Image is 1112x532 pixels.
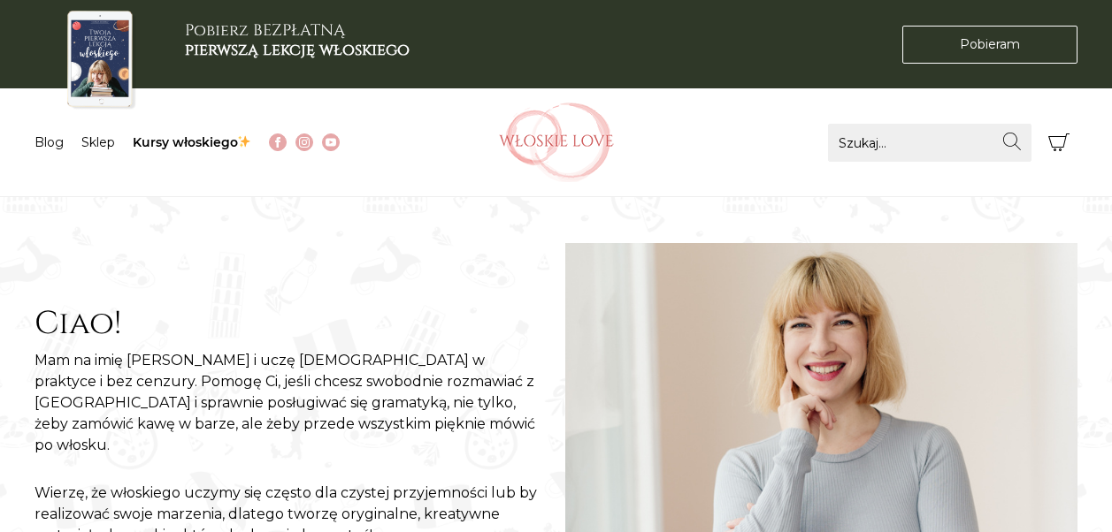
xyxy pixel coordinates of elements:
h2: Ciao! [35,305,548,343]
a: Blog [35,134,64,150]
b: pierwszą lekcję włoskiego [185,39,410,61]
img: Włoskielove [499,103,614,182]
a: Pobieram [902,26,1077,64]
input: Szukaj... [828,124,1031,162]
h3: Pobierz BEZPŁATNĄ [185,21,410,59]
img: ✨ [238,135,250,148]
a: Kursy włoskiego [133,134,252,150]
p: Mam na imię [PERSON_NAME] i uczę [DEMOGRAPHIC_DATA] w praktyce i bez cenzury. Pomogę Ci, jeśli ch... [35,350,548,456]
a: Sklep [81,134,115,150]
button: Koszyk [1040,124,1078,162]
span: Pobieram [960,35,1020,54]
